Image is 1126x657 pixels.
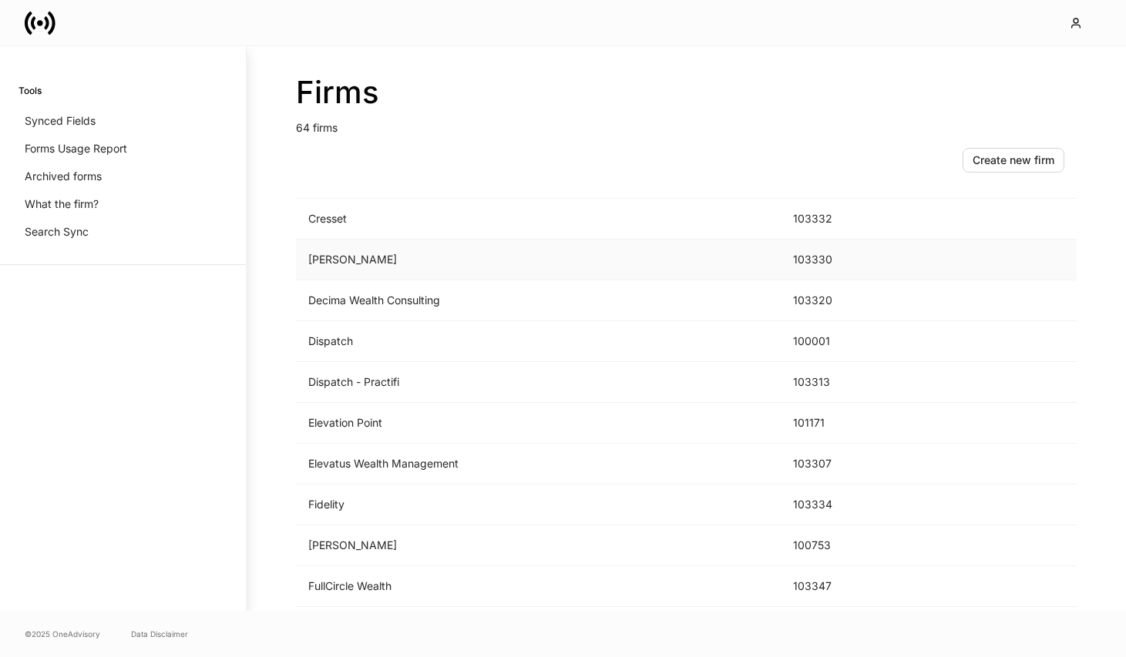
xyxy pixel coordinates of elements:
[781,199,898,240] td: 103332
[781,362,898,403] td: 103313
[781,607,898,648] td: 103328
[296,240,781,280] td: [PERSON_NAME]
[973,153,1054,168] div: Create new firm
[25,224,89,240] p: Search Sync
[25,628,100,640] span: © 2025 OneAdvisory
[781,321,898,362] td: 100001
[25,169,102,184] p: Archived forms
[296,607,781,648] td: Happy Capital
[296,444,781,484] td: Elevatus Wealth Management
[296,566,781,607] td: FullCircle Wealth
[781,444,898,484] td: 103307
[25,196,99,212] p: What the firm?
[296,403,781,444] td: Elevation Point
[296,74,1077,111] h2: Firms
[18,135,227,163] a: Forms Usage Report
[781,484,898,525] td: 103334
[781,280,898,321] td: 103320
[18,190,227,218] a: What the firm?
[781,240,898,280] td: 103330
[296,525,781,566] td: [PERSON_NAME]
[131,628,188,640] a: Data Disclaimer
[18,218,227,246] a: Search Sync
[18,107,227,135] a: Synced Fields
[781,403,898,444] td: 101171
[781,566,898,607] td: 103347
[296,199,781,240] td: Cresset
[18,163,227,190] a: Archived forms
[18,83,42,98] h6: Tools
[296,111,1077,136] p: 64 firms
[963,148,1064,173] button: Create new firm
[25,141,127,156] p: Forms Usage Report
[25,113,96,129] p: Synced Fields
[296,362,781,403] td: Dispatch - Practifi
[296,484,781,525] td: Fidelity
[296,321,781,362] td: Dispatch
[296,280,781,321] td: Decima Wealth Consulting
[781,525,898,566] td: 100753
